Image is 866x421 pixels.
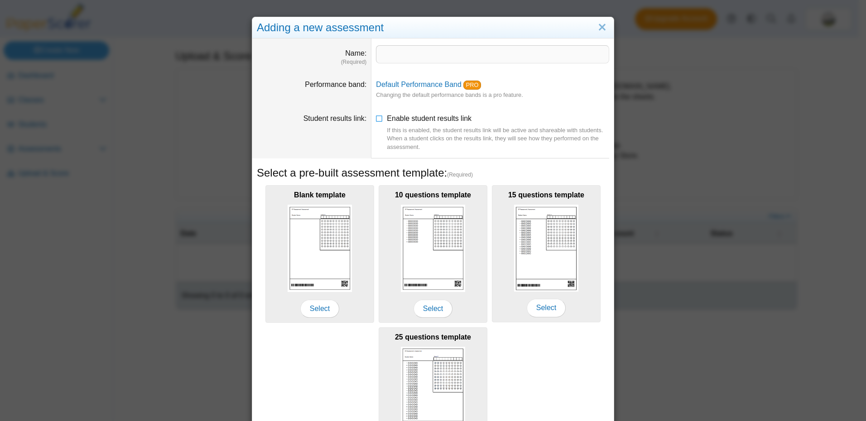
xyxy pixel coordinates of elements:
small: Changing the default performance bands is a pro feature. [376,91,523,98]
b: 25 questions template [395,333,471,341]
label: Performance band [305,81,366,88]
dfn: (Required) [257,58,366,66]
h5: Select a pre-built assessment template: [257,165,609,181]
label: Student results link [303,115,367,122]
span: Enable student results link [387,115,609,151]
a: Close [595,20,609,35]
b: Blank template [294,191,346,199]
span: Select [527,299,566,317]
b: 15 questions template [508,191,584,199]
img: scan_sheet_blank.png [288,205,352,292]
a: PRO [463,81,481,90]
img: scan_sheet_10_questions.png [401,205,465,292]
span: (Required) [447,171,473,179]
label: Name [345,49,366,57]
a: Default Performance Band [376,81,462,88]
b: 10 questions template [395,191,471,199]
span: Select [414,300,452,318]
div: Adding a new assessment [252,17,614,38]
img: scan_sheet_15_questions.png [514,205,578,292]
div: If this is enabled, the student results link will be active and shareable with students. When a s... [387,126,609,151]
span: Select [300,300,339,318]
